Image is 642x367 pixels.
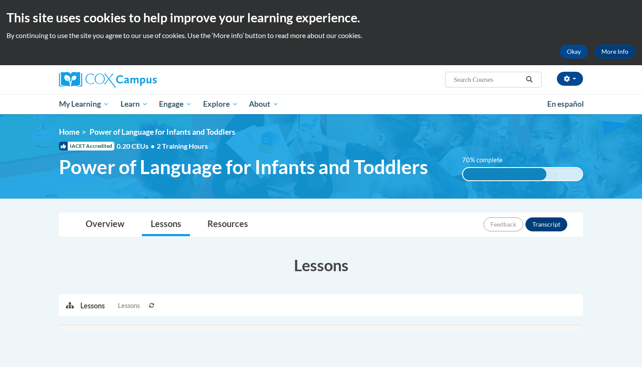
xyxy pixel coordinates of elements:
[46,94,596,114] div: Main menu
[199,213,257,236] a: Resources
[157,142,208,150] span: 2 Training Hours
[59,155,428,178] span: Power of Language for Infants and Toddlers
[197,94,244,114] a: Explore
[249,99,279,109] span: About
[142,213,190,236] a: Lessons
[560,45,588,59] button: Okay
[118,301,140,311] span: Lessons
[557,72,583,86] button: Account Settings
[90,127,235,136] span: Power of Language for Infants and Toddlers
[59,72,157,87] img: Cox Campus
[59,72,225,87] a: Cox Campus
[59,127,79,136] a: Home
[594,45,635,59] a: More Info
[53,94,115,114] a: My Learning
[244,94,285,114] a: About
[542,95,590,113] a: En español
[483,217,523,231] button: Feedback
[59,142,114,150] span: IACET Accredited
[525,217,567,231] button: Transcript
[115,94,154,114] a: Learn
[7,31,635,40] p: By continuing to use the site you agree to our use of cookies. Use the ‘More info’ button to read...
[151,142,155,150] span: •
[7,9,635,26] h2: This site uses cookies to help improve your learning experience.
[80,301,105,311] p: Lessons
[547,99,584,108] span: En español
[117,141,157,151] span: 0.20 CEUs
[462,155,512,165] label: 70% complete
[77,213,133,236] a: Overview
[203,99,238,109] span: Explore
[59,254,583,276] h3: Lessons
[463,168,546,180] div: 70% complete
[453,74,523,85] input: Search Courses
[59,99,109,109] span: My Learning
[523,74,536,85] button: Search
[153,94,197,114] a: Engage
[159,99,192,109] span: Engage
[121,99,148,109] span: Learn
